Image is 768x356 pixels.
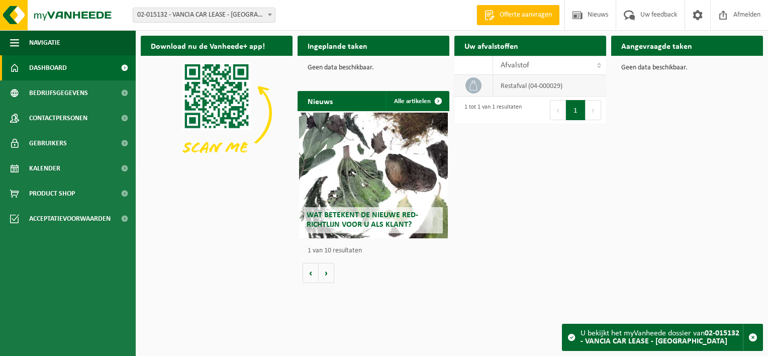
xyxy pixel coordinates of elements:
span: Gebruikers [29,131,67,156]
span: Bedrijfsgegevens [29,80,88,106]
a: Wat betekent de nieuwe RED-richtlijn voor u als klant? [299,113,448,238]
button: 1 [566,100,586,120]
h2: Uw afvalstoffen [454,36,528,55]
button: Previous [550,100,566,120]
span: Product Shop [29,181,75,206]
span: Acceptatievoorwaarden [29,206,111,231]
button: Next [586,100,601,120]
span: 02-015132 - VANCIA CAR LEASE - AALBEKE [133,8,275,22]
div: 1 tot 1 van 1 resultaten [459,99,522,121]
p: Geen data beschikbaar. [308,64,439,71]
strong: 02-015132 - VANCIA CAR LEASE - [GEOGRAPHIC_DATA] [581,329,739,345]
h2: Nieuws [298,91,343,111]
span: Contactpersonen [29,106,87,131]
p: 1 van 10 resultaten [308,247,444,254]
span: Kalender [29,156,60,181]
span: Offerte aanvragen [497,10,554,20]
div: U bekijkt het myVanheede dossier van [581,324,743,350]
span: 02-015132 - VANCIA CAR LEASE - AALBEKE [133,8,275,23]
td: restafval (04-000029) [493,75,606,97]
span: Navigatie [29,30,60,55]
a: Alle artikelen [386,91,448,111]
span: Afvalstof [501,61,529,69]
button: Volgende [319,263,334,283]
span: Wat betekent de nieuwe RED-richtlijn voor u als klant? [307,211,418,229]
p: Geen data beschikbaar. [621,64,753,71]
img: Download de VHEPlus App [141,56,293,170]
a: Offerte aanvragen [476,5,559,25]
button: Vorige [303,263,319,283]
h2: Aangevraagde taken [611,36,702,55]
h2: Ingeplande taken [298,36,377,55]
h2: Download nu de Vanheede+ app! [141,36,275,55]
span: Dashboard [29,55,67,80]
